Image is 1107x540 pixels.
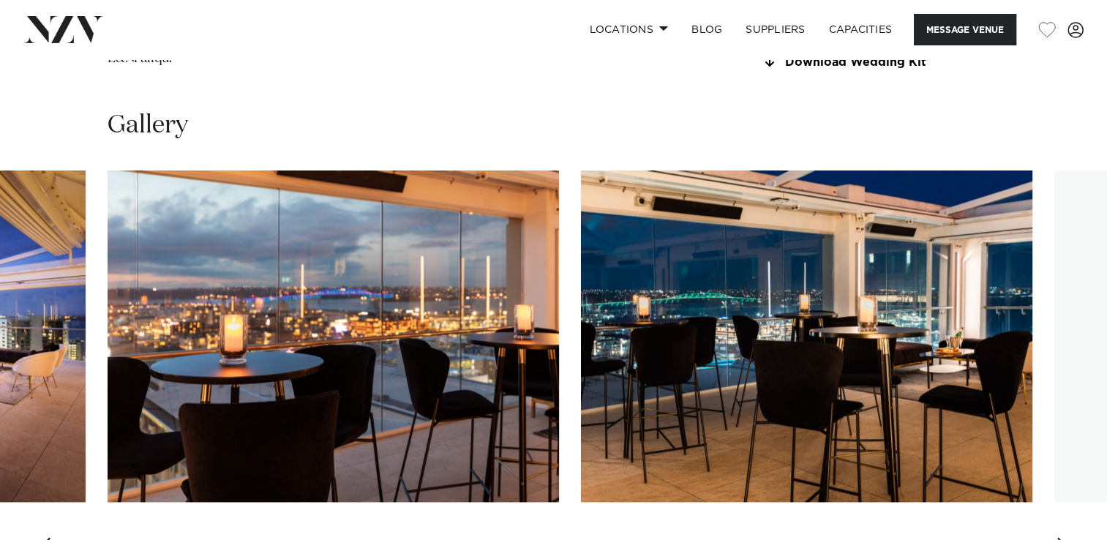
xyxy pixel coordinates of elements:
[23,16,103,42] img: nzv-logo.png
[734,14,817,45] a: SUPPLIERS
[108,170,559,502] swiper-slide: 6 / 30
[817,14,904,45] a: Capacities
[761,56,999,70] a: Download Wedding Kit
[914,14,1016,45] button: Message Venue
[577,14,680,45] a: Locations
[108,109,188,142] h2: Gallery
[680,14,734,45] a: BLOG
[581,170,1032,502] swiper-slide: 7 / 30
